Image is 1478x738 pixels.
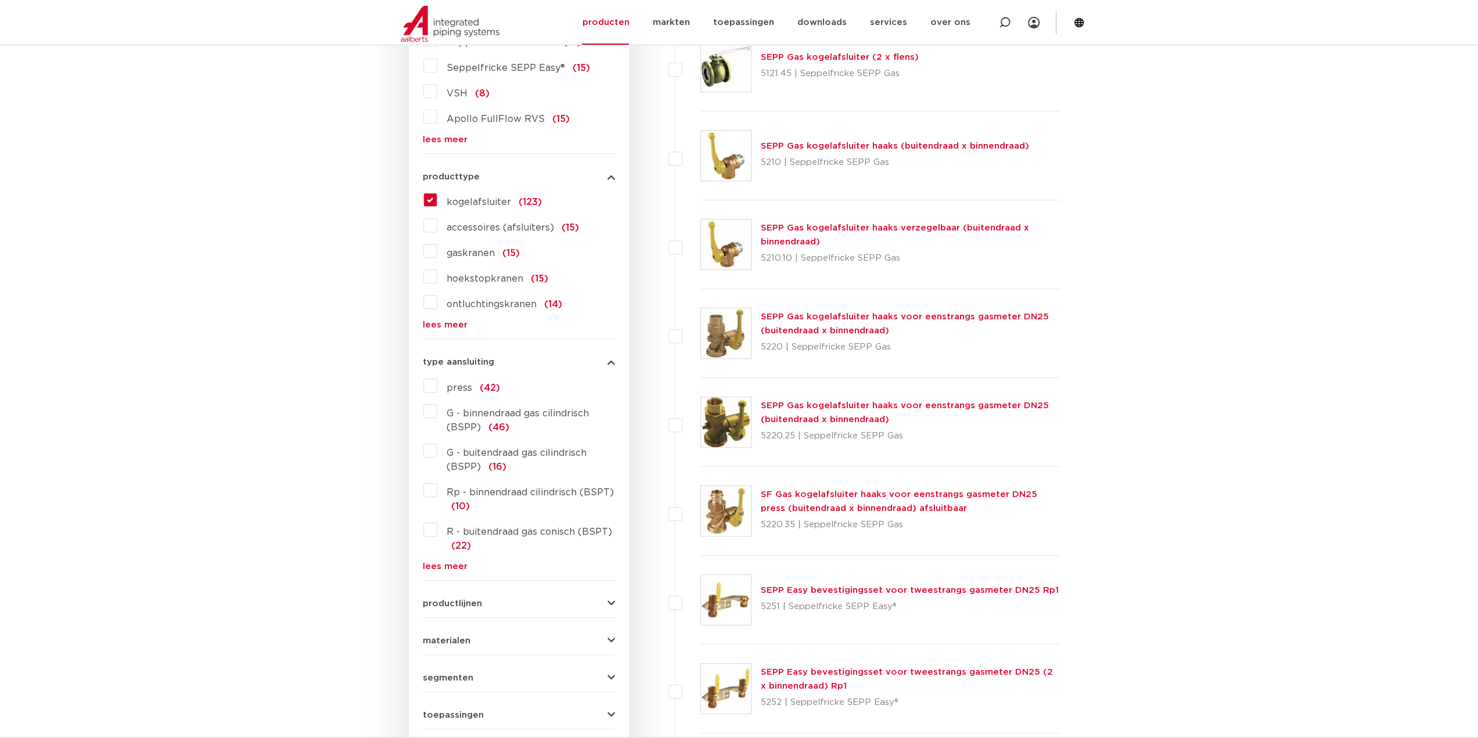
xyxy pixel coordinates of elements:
p: 5220 | Seppelfricke SEPP Gas [761,338,1061,357]
a: SEPP Gas kogelafsluiter haaks voor eenstrangs gasmeter DN25 (buitendraad x binnendraad) [761,312,1049,335]
a: lees meer [423,562,615,571]
span: G - buitendraad gas cilindrisch (BSPP) [447,448,587,471]
button: producttype [423,172,615,181]
img: Thumbnail for SF Gas kogelafsluiter haaks voor eenstrangs gasmeter DN25 press (buitendraad x binn... [701,486,751,536]
a: SEPP Gas kogelafsluiter haaks verzegelbaar (buitendraad x binnendraad) [761,224,1029,246]
span: (10) [451,502,470,511]
p: 5251 | Seppelfricke SEPP Easy® [761,597,1059,616]
button: type aansluiting [423,358,615,366]
img: Thumbnail for SEPP Gas kogelafsluiter (2 x flens) [701,42,751,92]
span: (22) [451,541,471,550]
img: Thumbnail for SEPP Easy bevestigingsset voor tweestrangs gasmeter DN25 (2 x binnendraad) Rp1 [701,664,751,714]
button: toepassingen [423,711,615,719]
span: Apollo FullFlow RVS [447,114,545,124]
span: Rp - binnendraad cilindrisch (BSPT) [447,488,614,497]
img: Thumbnail for SEPP Easy bevestigingsset voor tweestrangs gasmeter DN25 Rp1 [701,575,751,625]
span: (14) [544,300,562,309]
span: (15) [573,63,590,73]
p: 5220.25 | Seppelfricke SEPP Gas [761,427,1061,445]
span: (8) [475,89,490,98]
button: materialen [423,636,615,645]
span: segmenten [423,674,473,682]
span: ontluchtingskranen [447,300,537,309]
img: Thumbnail for SEPP Gas kogelafsluiter haaks (buitendraad x binnendraad) [701,131,751,181]
a: SEPP Gas kogelafsluiter haaks voor eenstrangs gasmeter DN25 (buitendraad x binnendraad) [761,401,1049,424]
span: (15) [531,274,548,283]
a: SF Gas kogelafsluiter haaks voor eenstrangs gasmeter DN25 press (buitendraad x binnendraad) afslu... [761,490,1037,513]
span: hoekstopkranen [447,274,523,283]
a: SEPP Gas kogelafsluiter haaks (buitendraad x binnendraad) [761,142,1029,150]
span: kogelafsluiter [447,197,511,207]
span: R - buitendraad gas conisch (BSPT) [447,527,612,537]
span: toepassingen [423,711,484,719]
span: (16) [488,462,506,471]
a: lees meer [423,135,615,144]
img: Thumbnail for SEPP Gas kogelafsluiter haaks voor eenstrangs gasmeter DN25 (buitendraad x binnendr... [701,397,751,447]
span: accessoires (afsluiters) [447,223,554,232]
p: 5210.10 | Seppelfricke SEPP Gas [761,249,1061,268]
span: type aansluiting [423,358,494,366]
span: (15) [552,114,570,124]
img: Thumbnail for SEPP Gas kogelafsluiter haaks voor eenstrangs gasmeter DN25 (buitendraad x binnendr... [701,308,751,358]
button: segmenten [423,674,615,682]
p: 5220.35 | Seppelfricke SEPP Gas [761,516,1061,534]
a: lees meer [423,321,615,329]
span: Seppelfricke SEPP Easy® [447,63,565,73]
p: 5252 | Seppelfricke SEPP Easy® [761,693,1061,712]
img: Thumbnail for SEPP Gas kogelafsluiter haaks verzegelbaar (buitendraad x binnendraad) [701,219,751,269]
span: productlijnen [423,599,482,608]
span: VSH [447,89,468,98]
span: materialen [423,636,470,645]
button: productlijnen [423,599,615,608]
a: SEPP Easy bevestigingsset voor tweestrangs gasmeter DN25 (2 x binnendraad) Rp1 [761,668,1053,690]
span: (15) [502,249,520,258]
span: (123) [519,197,542,207]
span: G - binnendraad gas cilindrisch (BSPP) [447,409,589,432]
span: gaskranen [447,249,495,258]
span: producttype [423,172,480,181]
p: 5121.45 | Seppelfricke SEPP Gas [761,64,919,83]
p: 5210 | Seppelfricke SEPP Gas [761,153,1029,172]
a: SEPP Easy bevestigingsset voor tweestrangs gasmeter DN25 Rp1 [761,586,1059,595]
span: press [447,383,472,393]
span: (46) [488,423,509,432]
span: (15) [562,223,579,232]
a: SEPP Gas kogelafsluiter (2 x flens) [761,53,919,62]
span: (42) [480,383,500,393]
